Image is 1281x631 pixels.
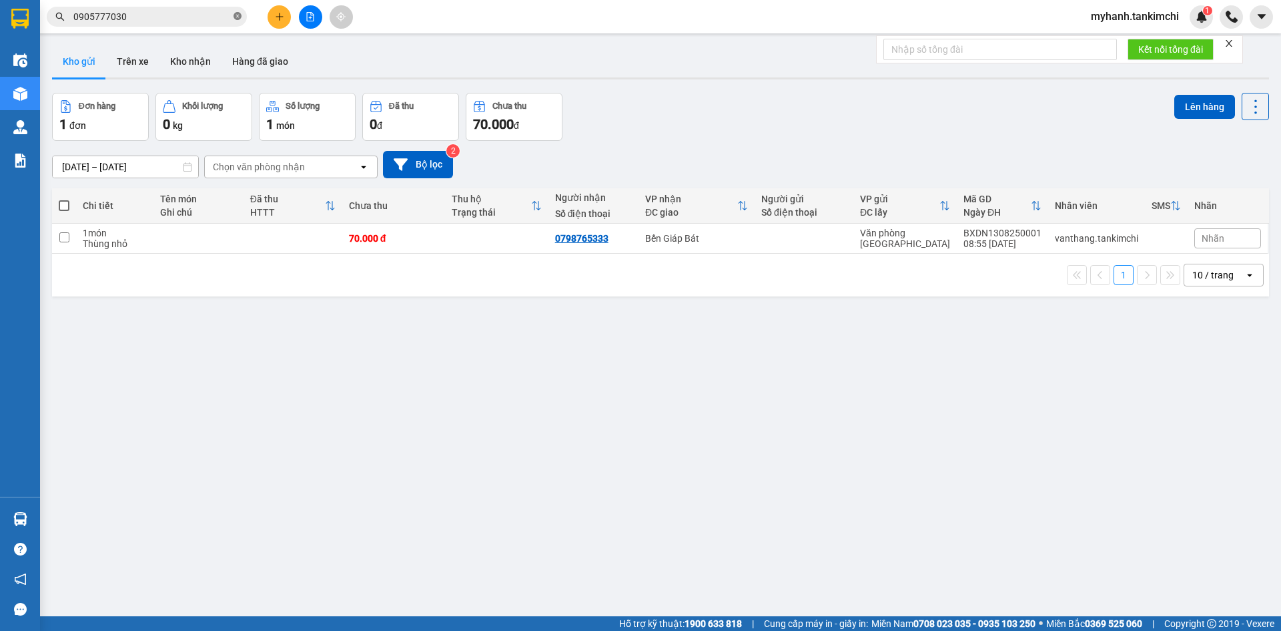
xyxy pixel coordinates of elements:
button: Đã thu0đ [362,93,459,141]
div: Số điện thoại [555,208,632,219]
div: Thùng nhỏ [83,238,147,249]
input: Select a date range. [53,156,198,178]
img: solution-icon [13,154,27,168]
th: Toggle SortBy [445,188,548,224]
button: Chưa thu70.000đ [466,93,562,141]
strong: 1900 633 818 [685,618,742,629]
th: Toggle SortBy [853,188,957,224]
div: ĐC lấy [860,207,939,218]
div: Bến Giáp Bát [645,233,748,244]
span: đ [514,120,519,131]
div: SMS [1152,200,1170,211]
span: 1 [1205,6,1210,15]
strong: 0369 525 060 [1085,618,1142,629]
div: Mã GD [963,194,1031,204]
button: Khối lượng0kg [155,93,252,141]
div: HTTT [250,207,325,218]
input: Nhập số tổng đài [883,39,1117,60]
span: đơn [69,120,86,131]
span: file-add [306,12,315,21]
th: Toggle SortBy [1145,188,1188,224]
div: vanthang.tankimchi [1055,233,1138,244]
sup: 2 [446,144,460,158]
button: Kho gửi [52,45,106,77]
div: ĐC giao [645,207,737,218]
button: aim [330,5,353,29]
span: plus [275,12,284,21]
span: | [1152,616,1154,631]
div: Nhân viên [1055,200,1138,211]
div: Trạng thái [452,207,530,218]
div: Số điện thoại [761,207,847,218]
div: Nhãn [1194,200,1261,211]
div: Chi tiết [83,200,147,211]
div: Văn phòng [GEOGRAPHIC_DATA] [860,228,950,249]
span: 1 [59,116,67,132]
span: Cung cấp máy in - giấy in: [764,616,868,631]
sup: 1 [1203,6,1212,15]
button: Đơn hàng1đơn [52,93,149,141]
div: Người nhận [555,192,632,203]
span: message [14,603,27,616]
span: caret-down [1256,11,1268,23]
span: close [1224,39,1234,48]
span: Nhãn [1202,233,1224,244]
div: 1 món [83,228,147,238]
span: Kết nối tổng đài [1138,42,1203,57]
span: 70.000 [473,116,514,132]
button: 1 [1114,265,1134,285]
div: 0798765333 [555,233,608,244]
span: Miền Bắc [1046,616,1142,631]
th: Toggle SortBy [638,188,755,224]
span: Hỗ trợ kỹ thuật: [619,616,742,631]
span: notification [14,573,27,586]
svg: open [1244,270,1255,280]
div: Ngày ĐH [963,207,1031,218]
div: Đã thu [389,101,414,111]
div: Thu hộ [452,194,530,204]
div: Tên món [160,194,237,204]
span: question-circle [14,543,27,556]
div: Chưa thu [492,101,526,111]
img: warehouse-icon [13,53,27,67]
div: Số lượng [286,101,320,111]
span: aim [336,12,346,21]
svg: open [358,162,369,172]
span: kg [173,120,183,131]
div: Ghi chú [160,207,237,218]
div: Đã thu [250,194,325,204]
button: Số lượng1món [259,93,356,141]
span: | [752,616,754,631]
div: Chưa thu [349,200,438,211]
strong: 0708 023 035 - 0935 103 250 [913,618,1035,629]
img: warehouse-icon [13,87,27,101]
img: logo-vxr [11,9,29,29]
button: Kho nhận [159,45,222,77]
span: 1 [266,116,274,132]
span: copyright [1207,619,1216,628]
div: 10 / trang [1192,268,1234,282]
button: Lên hàng [1174,95,1235,119]
span: 0 [370,116,377,132]
div: VP gửi [860,194,939,204]
span: Miền Nam [871,616,1035,631]
button: Bộ lọc [383,151,453,178]
div: Người gửi [761,194,847,204]
span: đ [377,120,382,131]
span: ⚪️ [1039,621,1043,626]
th: Toggle SortBy [957,188,1048,224]
img: warehouse-icon [13,512,27,526]
span: myhanh.tankimchi [1080,8,1190,25]
input: Tìm tên, số ĐT hoặc mã đơn [73,9,231,24]
th: Toggle SortBy [244,188,342,224]
button: plus [268,5,291,29]
span: search [55,12,65,21]
div: Khối lượng [182,101,223,111]
button: Kết nối tổng đài [1128,39,1214,60]
img: warehouse-icon [13,120,27,134]
span: close-circle [234,11,242,23]
div: 70.000 đ [349,233,438,244]
span: món [276,120,295,131]
button: Trên xe [106,45,159,77]
div: 08:55 [DATE] [963,238,1041,249]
